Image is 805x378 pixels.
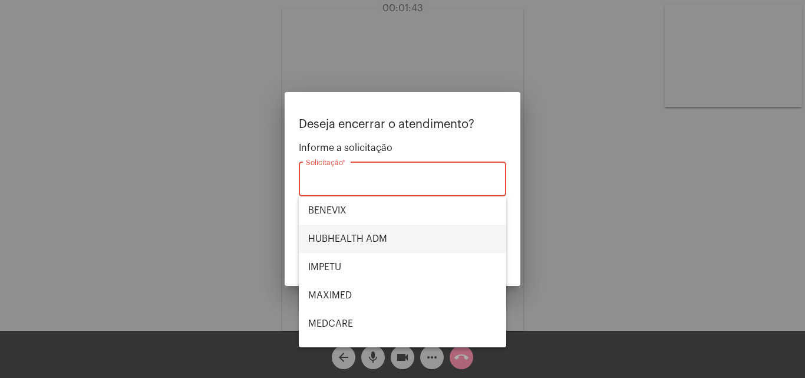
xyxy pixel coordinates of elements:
[308,225,497,253] span: HUBHEALTH ADM
[306,176,499,187] input: Buscar solicitação
[308,253,497,281] span: IMPETU
[299,143,506,153] span: Informe a solicitação
[299,118,506,131] p: Deseja encerrar o atendimento?
[308,338,497,366] span: POSITIVA
[308,310,497,338] span: MEDCARE
[308,196,497,225] span: BENEVIX
[308,281,497,310] span: MAXIMED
